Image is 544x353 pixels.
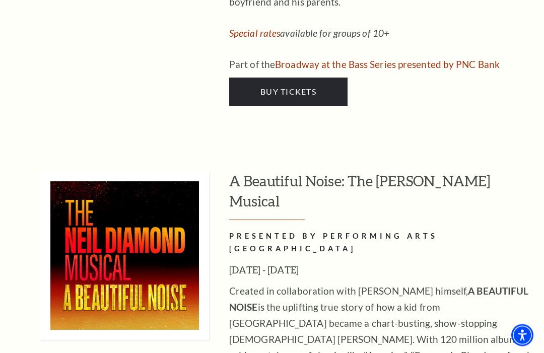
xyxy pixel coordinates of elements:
p: Part of the [229,57,534,73]
img: A Beautiful Noise: The Neil Diamond Musical [40,172,209,340]
span: Buy Tickets [260,87,316,97]
em: available for groups of 10+ [229,28,389,39]
a: Special rates [229,28,280,39]
div: Accessibility Menu [511,324,533,346]
a: Broadway at the Bass Series presented by PNC Bank [275,59,500,70]
h3: A Beautiful Noise: The [PERSON_NAME] Musical [229,172,534,221]
h2: PRESENTED BY PERFORMING ARTS [GEOGRAPHIC_DATA] [229,231,534,256]
strong: A BEAUTIFUL NOISE [229,286,528,313]
h3: [DATE] - [DATE] [229,262,534,278]
a: Buy Tickets [229,78,348,106]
